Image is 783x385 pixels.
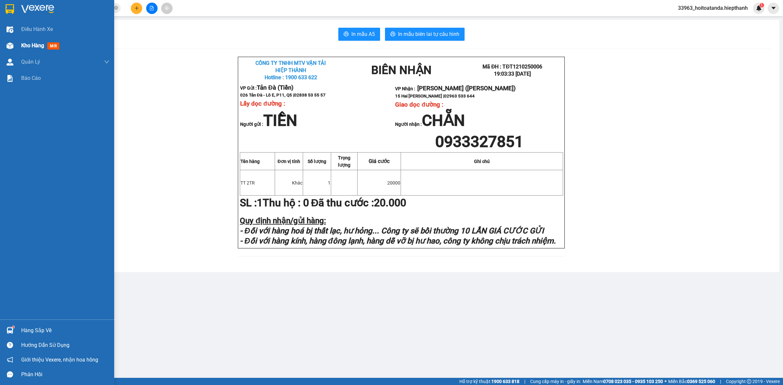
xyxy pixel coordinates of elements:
span: file-add [149,6,154,10]
span: Khác [292,180,302,185]
span: Kho hàng [21,42,44,49]
strong: HIỆP THÀNH [6,17,37,23]
strong: HIỆP THÀNH [275,67,306,73]
strong: Đơn vị tính [278,159,300,164]
span: Miền Bắc [668,378,715,385]
span: [PERSON_NAME] ([PERSON_NAME]) [38,48,127,63]
span: 20000 [387,180,400,185]
span: 15 Hai [PERSON_NAME] | [395,94,475,98]
span: Lấy dọc đường : [240,100,285,107]
div: Hàng sắp về [21,326,109,335]
span: Tản Đà (Tiền) [257,84,293,91]
span: close-circle [114,6,118,10]
sup: 1 [760,3,764,7]
button: aim [161,3,173,14]
strong: CÔNG TY TNHH MTV VẬN TẢI [3,3,40,16]
span: printer [344,31,349,37]
span: TT 2TR [240,180,255,185]
span: 02963 533 644 [444,94,475,98]
button: printerIn mẫu A5 [338,28,380,41]
span: Hotline : 1900 633 622 [265,74,317,81]
span: message [7,371,13,378]
strong: - Đối với hàng hoá bị thất lạc, hư hỏng... Công ty sẽ bồi thường 10 LẦN GIÁ CƯỚC GỬI [240,226,544,235]
div: Phản hồi [21,370,109,379]
span: CHẴN [422,111,465,130]
strong: Tên hàng [240,159,260,164]
span: 19:03:33 [DATE] [88,23,125,30]
strong: Người nhận : [395,122,465,127]
span: 33963_hoitoatanda.hiepthanh [673,4,753,12]
strong: Ghi chú [474,159,490,164]
span: ⚪️ [665,380,667,383]
span: 1 [760,3,763,7]
span: 19:03:33 [DATE] [494,71,531,77]
img: warehouse-icon [7,42,13,49]
div: Hướng dẫn sử dụng [21,340,109,350]
button: plus [131,3,142,14]
span: Số lượng [308,159,326,164]
span: plus [134,6,139,10]
span: Hotline : 1900 633 622 [5,24,38,36]
span: question-circle [7,342,13,348]
strong: VP Gửi : [2,39,31,53]
button: caret-down [768,3,779,14]
span: Quản Lý [21,58,40,66]
span: 02838 53 55 57 [294,93,326,97]
sup: 1 [12,326,14,328]
img: icon-new-feature [756,5,762,11]
span: Đã thu cước : [303,197,409,209]
span: 1 [257,197,263,209]
img: solution-icon [7,75,13,82]
img: warehouse-icon [7,59,13,66]
span: 0933327851 [435,132,523,151]
strong: VP Gửi : [240,85,293,91]
span: TIỀN [263,111,297,130]
strong: 1900 633 818 [491,379,519,384]
span: Giá cước [369,158,390,164]
img: warehouse-icon [7,327,13,334]
strong: Người gửi : [240,122,297,127]
span: mới [47,42,59,50]
span: Tản Đà (Tiền) [2,39,31,53]
span: 026 Tản Đà - Lô E, P11, Q5 | [240,93,326,97]
span: down [104,59,109,65]
button: printerIn mẫu biên lai tự cấu hình [385,28,465,41]
span: [PERSON_NAME] ([PERSON_NAME]) [417,85,516,92]
span: 20.000 [374,197,406,209]
span: caret-down [771,5,776,11]
span: Hỗ trợ kỹ thuật: [459,378,519,385]
span: In mẫu A5 [351,30,375,38]
span: Điều hành xe [21,25,53,33]
span: close-circle [114,5,118,11]
img: logo-vxr [6,4,14,14]
span: In mẫu biên lai tự cấu hình [398,30,459,38]
span: 0 [303,197,309,209]
strong: SL : [240,197,263,209]
span: | [720,378,721,385]
span: printer [390,31,395,37]
span: | [524,378,525,385]
span: Mã ĐH : TĐT1210250006 [483,64,542,70]
strong: 0369 525 060 [687,379,715,384]
span: Giới thiệu Vexere, nhận hoa hồng [21,356,98,364]
span: 1 [328,180,330,185]
strong: VP Nhận : [395,86,516,91]
strong: Quy định nhận/gửi hàng: [240,216,326,225]
strong: CÔNG TY TNHH MTV VẬN TẢI [255,60,326,66]
strong: BIÊN NHẬN [371,64,432,77]
span: aim [164,6,169,10]
strong: - Đối với hàng kính, hàng đông lạnh, hàng dễ vỡ bị hư hao, công ty không chịu trách nhiệm. [240,236,556,245]
span: Trọng lượng [338,155,350,168]
span: Mã ĐH : TĐT1210250006 [87,10,127,22]
img: warehouse-icon [7,26,13,33]
span: Miền Nam [583,378,663,385]
strong: VP Nhận : [38,49,127,62]
strong: BIÊN NHẬN [48,7,80,33]
button: file-add [146,3,158,14]
span: Cung cấp máy in - giấy in: [530,378,581,385]
span: copyright [747,379,751,384]
strong: Thu hộ : [263,197,300,209]
span: Báo cáo [21,74,41,82]
span: notification [7,357,13,363]
strong: 0708 023 035 - 0935 103 250 [603,379,663,384]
